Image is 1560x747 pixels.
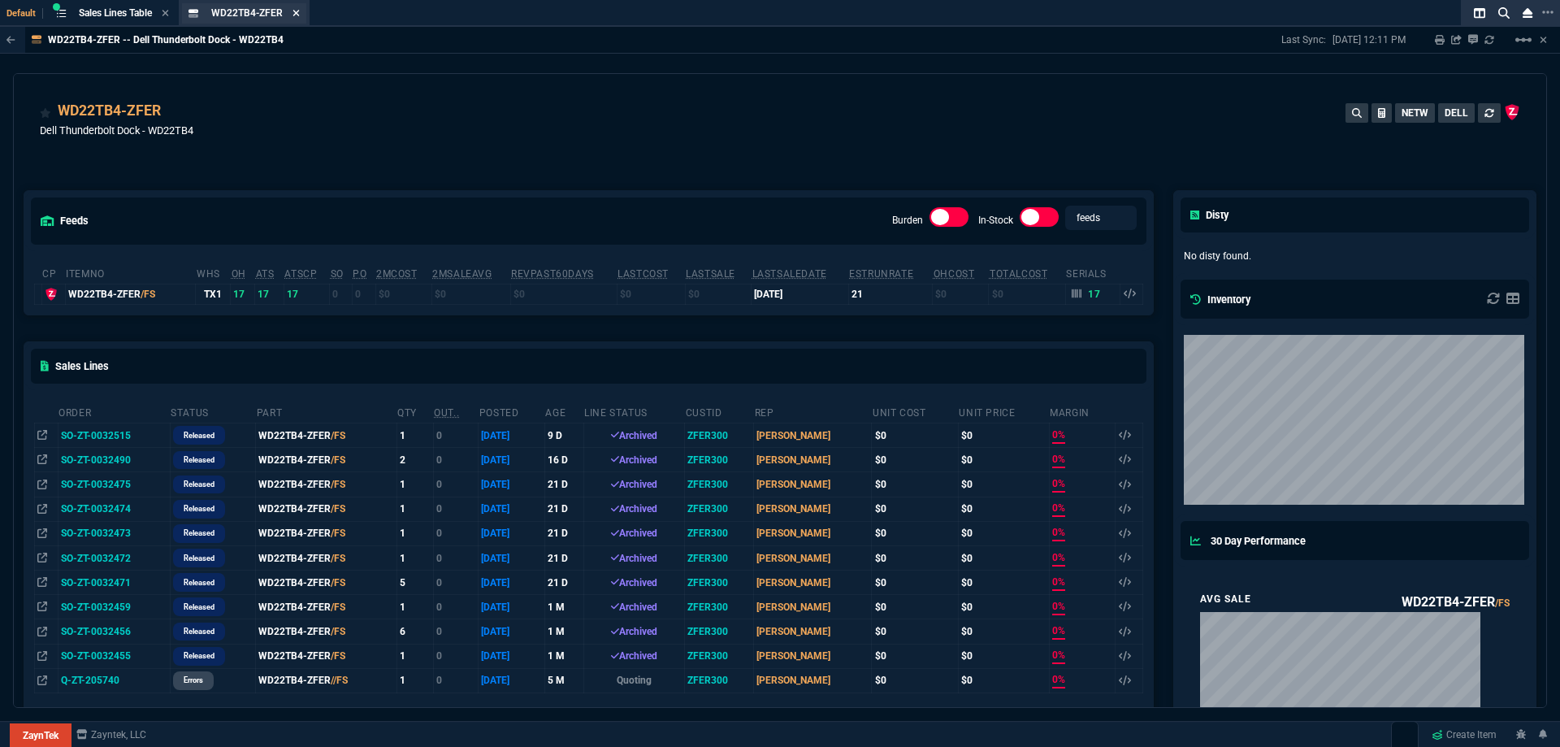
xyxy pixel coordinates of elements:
td: WD22TB4-ZFER [256,497,397,521]
span: 0% [1052,599,1065,615]
td: 1 [396,423,433,448]
span: 0% [1052,623,1065,640]
div: $0 [875,649,955,663]
th: Serials [1065,261,1120,284]
div: WD22TB4-ZFER [58,100,161,121]
td: WD22TB4-ZFER [256,595,397,619]
th: ItemNo [65,261,196,284]
td: ZFER300 [685,472,754,497]
button: DELL [1438,103,1475,123]
td: [PERSON_NAME] [754,545,872,570]
span: 0% [1052,648,1065,664]
div: In-Stock [1020,207,1059,233]
span: 0% [1052,501,1065,517]
nx-icon: Open In Opposite Panel [37,553,47,564]
div: $0 [875,575,955,590]
td: WD22TB4-ZFER [256,644,397,668]
th: Unit Price [958,400,1049,423]
td: 1 [396,595,433,619]
span: 0% [1052,428,1065,444]
td: ZFER300 [685,497,754,521]
div: $0 [875,453,955,467]
td: WD22TB4-ZFER [256,423,397,448]
td: [PERSON_NAME] [754,423,872,448]
td: 21 [848,284,933,304]
p: Released [184,625,214,638]
td: [PERSON_NAME] [754,619,872,644]
td: $0 [617,284,685,304]
p: Released [184,552,214,565]
td: $0 [958,595,1049,619]
div: Archived [587,551,682,566]
td: 0 [433,497,479,521]
td: SO-ZT-0032456 [58,619,170,644]
td: $0 [958,497,1049,521]
span: Default [6,8,43,19]
p: Released [184,576,214,589]
td: [DATE] [479,545,545,570]
td: 0 [433,472,479,497]
td: $0 [958,545,1049,570]
td: 9 D [544,423,583,448]
nx-icon: Open In Opposite Panel [37,430,47,441]
td: 21 D [544,521,583,545]
td: TX1 [196,284,231,304]
span: 0% [1052,452,1065,468]
th: age [544,400,583,423]
td: 0 [433,448,479,472]
th: Rep [754,400,872,423]
span: /FS [141,289,155,300]
td: WD22TB4-ZFER [256,521,397,545]
div: Archived [587,477,682,492]
span: 0% [1052,550,1065,567]
p: Released [184,649,214,662]
td: [DATE] [479,521,545,545]
label: Burden [892,215,923,226]
td: 6 [396,619,433,644]
td: 0 [433,423,479,448]
div: WD22TB4-ZFER [68,287,193,302]
td: 1 M [544,595,583,619]
abbr: Total units on open Sales Orders [331,268,344,280]
td: [DATE] [479,619,545,644]
td: ZFER300 [685,595,754,619]
td: [DATE] [479,571,545,595]
a: Hide Workbench [1540,33,1547,46]
nx-icon: Close Tab [162,7,169,20]
td: [PERSON_NAME] [754,448,872,472]
th: cp [41,261,65,284]
td: [DATE] [479,497,545,521]
td: $0 [375,284,431,304]
td: WD22TB4-ZFER [256,472,397,497]
td: 0 [433,545,479,570]
span: /FS [331,430,345,441]
td: 2 [396,448,433,472]
td: $0 [958,644,1049,668]
div: $0 [875,624,955,639]
td: 21 D [544,472,583,497]
span: /FS [331,577,345,588]
abbr: Avg cost of all PO invoices for 2 months [376,268,418,280]
th: Order [58,400,170,423]
td: $0 [685,284,752,304]
p: No disty found. [1184,249,1527,263]
td: [DATE] [479,448,545,472]
div: $0 [875,551,955,566]
th: Unit Cost [872,400,958,423]
td: 1 [396,545,433,570]
nx-icon: Open In Opposite Panel [37,602,47,613]
td: $0 [958,423,1049,448]
h5: feeds [41,213,89,228]
td: $0 [431,284,510,304]
td: 17 [231,284,255,304]
span: WD22TB4-ZFER [211,7,283,19]
div: $0 [875,428,955,443]
td: 5 [396,571,433,595]
div: Archived [587,502,682,516]
td: Q-ZT-205740 [58,668,170,693]
td: 0 [433,571,479,595]
td: ZFER300 [685,668,754,693]
td: SO-ZT-0032455 [58,644,170,668]
nx-icon: Open In Opposite Panel [37,650,47,662]
td: [PERSON_NAME] [754,668,872,693]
